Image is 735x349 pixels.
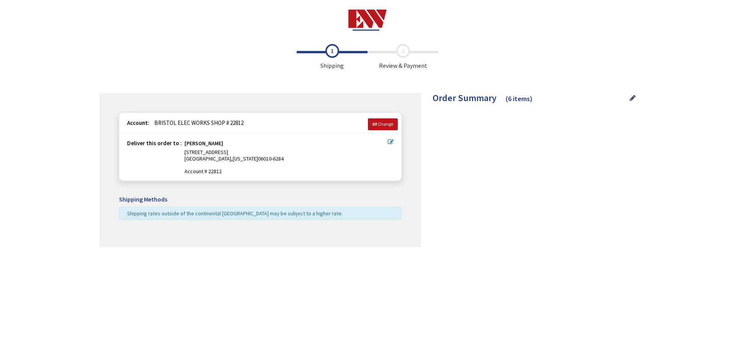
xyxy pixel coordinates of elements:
span: [STREET_ADDRESS] [185,149,228,156]
span: Shipping rates outside of the continental [GEOGRAPHIC_DATA] may be subject to a higher rate. [127,210,343,217]
strong: Deliver this order to : [127,139,182,147]
span: [GEOGRAPHIC_DATA], [185,155,233,162]
strong: Account: [127,119,149,126]
span: [US_STATE] [233,155,258,162]
span: Shipping [297,44,367,70]
span: Change [378,121,393,127]
span: Order Summary [433,92,497,104]
span: 06010-6284 [258,155,284,162]
span: Review & Payment [367,44,438,70]
span: Account # 22812 [185,168,388,175]
h5: Shipping Methods [119,196,402,203]
span: BRISTOL ELEC WORKS SHOP # 22812 [150,119,243,126]
img: Electrical Wholesalers, Inc. [348,10,387,31]
span: (6 items) [506,94,532,103]
a: Change [368,118,398,130]
strong: [PERSON_NAME] [185,140,223,149]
